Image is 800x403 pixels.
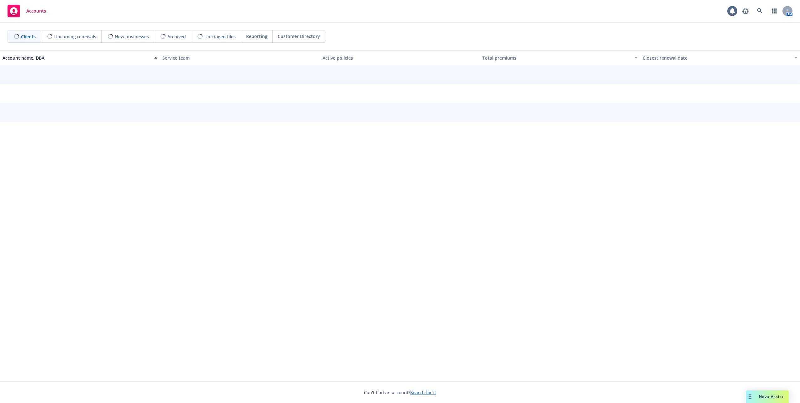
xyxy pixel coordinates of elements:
button: Service team [160,50,320,65]
a: Search [754,5,766,17]
span: Clients [21,33,36,40]
a: Accounts [5,2,49,20]
span: Archived [167,33,186,40]
span: Upcoming renewals [54,33,96,40]
a: Search for it [410,390,436,395]
div: Drag to move [746,390,754,403]
button: Total premiums [480,50,640,65]
div: Closest renewal date [643,55,791,61]
span: Untriaged files [204,33,236,40]
span: Accounts [26,8,46,13]
button: Nova Assist [746,390,789,403]
span: Can't find an account? [364,389,436,396]
span: New businesses [115,33,149,40]
a: Report a Bug [739,5,752,17]
div: Service team [162,55,317,61]
div: Active policies [323,55,477,61]
div: Account name, DBA [3,55,150,61]
span: Nova Assist [759,394,784,399]
span: Customer Directory [278,33,320,40]
span: Reporting [246,33,267,40]
button: Active policies [320,50,480,65]
div: Total premiums [482,55,630,61]
a: Switch app [768,5,781,17]
button: Closest renewal date [640,50,800,65]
